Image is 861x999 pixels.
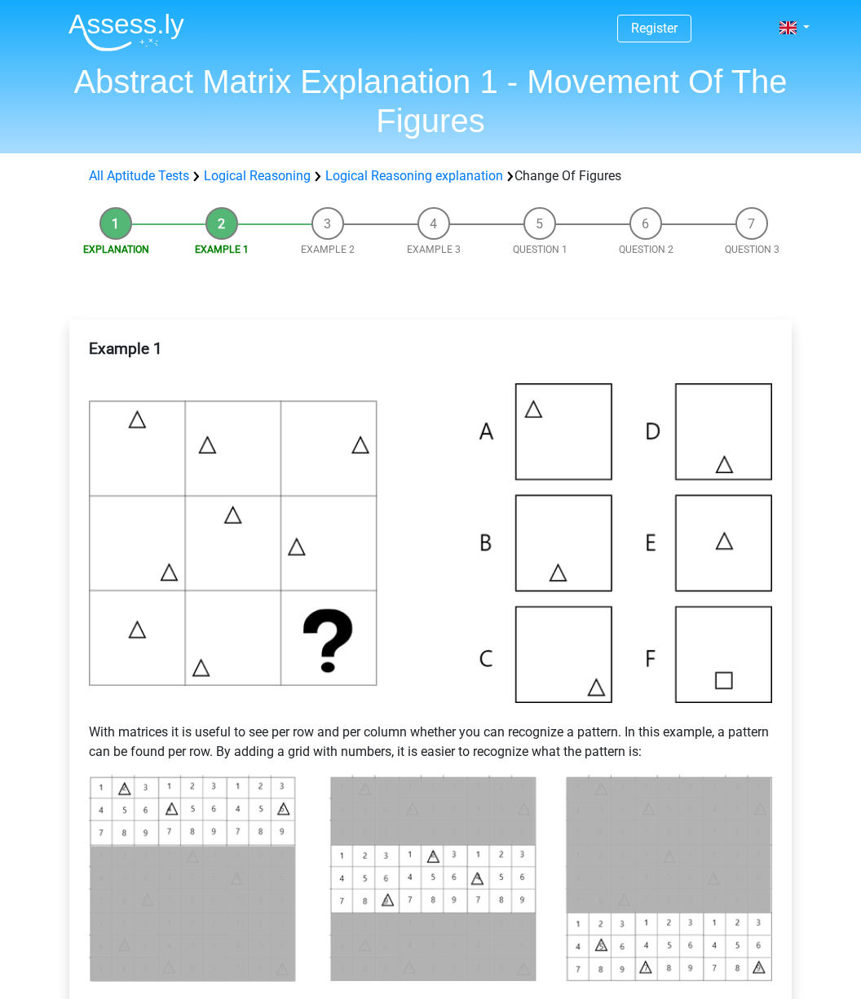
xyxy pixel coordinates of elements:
[725,244,779,255] a: Question 3
[301,244,355,255] a: Example 2
[89,775,772,983] img: Voorbeeld2_1.png
[89,339,162,358] b: Example 1
[89,168,189,183] a: All Aptitude Tests
[513,244,567,255] a: Question 1
[407,244,461,255] a: Example 3
[631,20,678,36] a: Register
[619,244,673,255] a: Question 2
[68,13,184,51] img: Assessly
[204,168,311,183] a: Logical Reasoning
[89,703,772,762] p: With matrices it is useful to see per row and per column whether you can recognize a pattern. In ...
[82,166,779,186] div: Change Of Figures
[55,62,806,140] h1: Abstract Matrix Explanation 1 - Movement Of The Figures
[83,244,149,255] a: Explanation
[195,244,249,255] a: Example 1
[89,383,772,703] img: Voorbeeld2.png
[325,168,503,183] a: Logical Reasoning explanation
